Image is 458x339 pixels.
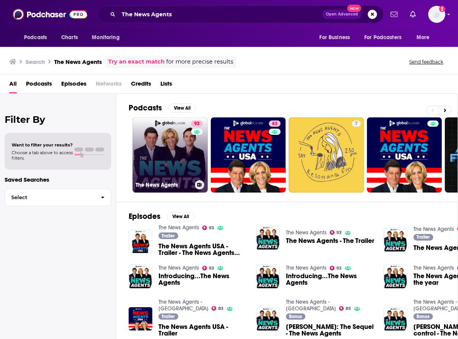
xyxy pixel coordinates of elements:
[384,265,407,288] img: The News Agents awards of the year
[352,120,361,127] a: 7
[339,306,351,311] a: 83
[131,77,151,93] a: Credits
[417,314,429,319] span: Bonus
[158,243,247,256] span: The News Agents USA - Trailer - The News Agents [GEOGRAPHIC_DATA]
[129,265,152,288] img: Introducing...The News Agents
[129,103,162,113] h2: Podcasts
[314,30,360,45] button: open menu
[346,307,351,310] span: 83
[194,120,200,128] span: 93
[269,120,281,127] a: 83
[158,324,247,337] a: The News Agents USA - Trailer
[428,6,445,23] button: Show profile menu
[286,324,374,337] span: [PERSON_NAME]: The Sequel - The News Agents
[286,229,327,236] a: The News Agents
[384,228,407,251] img: The News Agents - The Trailer
[330,230,342,235] a: 93
[347,5,361,12] span: New
[26,58,45,65] h3: Search
[413,265,454,271] a: The News Agents
[322,10,362,19] button: Open AdvancedNew
[407,59,446,65] button: Send feedback
[158,299,208,312] a: The News Agents - USA
[158,265,199,271] a: The News Agents
[336,267,342,270] span: 93
[5,189,111,206] button: Select
[211,117,286,193] a: 83
[359,30,413,45] button: open menu
[129,307,152,331] img: The News Agents USA - Trailer
[97,5,384,23] div: Search podcasts, credits, & more...
[5,176,111,183] p: Saved Searches
[13,7,87,22] img: Podchaser - Follow, Share and Rate Podcasts
[212,306,224,311] a: 83
[119,8,322,21] input: Search podcasts, credits, & more...
[330,266,342,270] a: 93
[417,32,430,43] span: More
[5,195,95,200] span: Select
[129,230,152,253] img: The News Agents USA - Trailer - The News Agents USA
[9,77,17,93] a: All
[158,224,199,231] a: The News Agents
[289,314,302,319] span: Bonus
[417,235,430,239] span: Trailer
[133,117,208,193] a: 93The News Agents
[158,273,247,286] a: Introducing...The News Agents
[439,6,445,12] svg: Add a profile image
[56,30,83,45] a: Charts
[162,314,175,319] span: Trailer
[286,273,374,286] a: Introducing...The News Agents
[286,237,374,244] span: The News Agents - The Trailer
[202,266,215,270] a: 93
[286,265,327,271] a: The News Agents
[5,114,111,125] h2: Filter By
[413,226,454,232] a: The News Agents
[286,299,336,312] a: The News Agents - USA
[387,8,401,21] a: Show notifications dropdown
[218,307,224,310] span: 83
[407,8,419,21] a: Show notifications dropdown
[167,212,195,221] button: View All
[24,32,47,43] span: Podcasts
[411,30,439,45] button: open menu
[256,265,280,288] img: Introducing...The News Agents
[168,103,196,113] button: View All
[256,226,280,250] img: The News Agents - The Trailer
[129,212,195,221] a: EpisodesView All
[12,150,73,161] span: Choose a tab above to access filters.
[272,120,277,128] span: 83
[336,231,342,234] span: 93
[61,77,86,93] a: Episodes
[26,77,52,93] span: Podcasts
[162,234,175,238] span: Trailer
[96,77,122,93] span: Networks
[158,243,247,256] a: The News Agents USA - Trailer - The News Agents USA
[428,6,445,23] span: Logged in as LoriBecker
[364,32,401,43] span: For Podcasters
[202,225,215,230] a: 93
[286,324,374,337] a: Donald Trump: The Sequel - The News Agents
[256,307,280,331] img: Donald Trump: The Sequel - The News Agents
[384,307,407,331] img: Trump takes BACK control - The News Agents
[355,120,358,128] span: 7
[428,6,445,23] img: User Profile
[319,32,350,43] span: For Business
[19,30,57,45] button: open menu
[166,57,233,66] span: for more precise results
[136,182,192,188] h3: The News Agents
